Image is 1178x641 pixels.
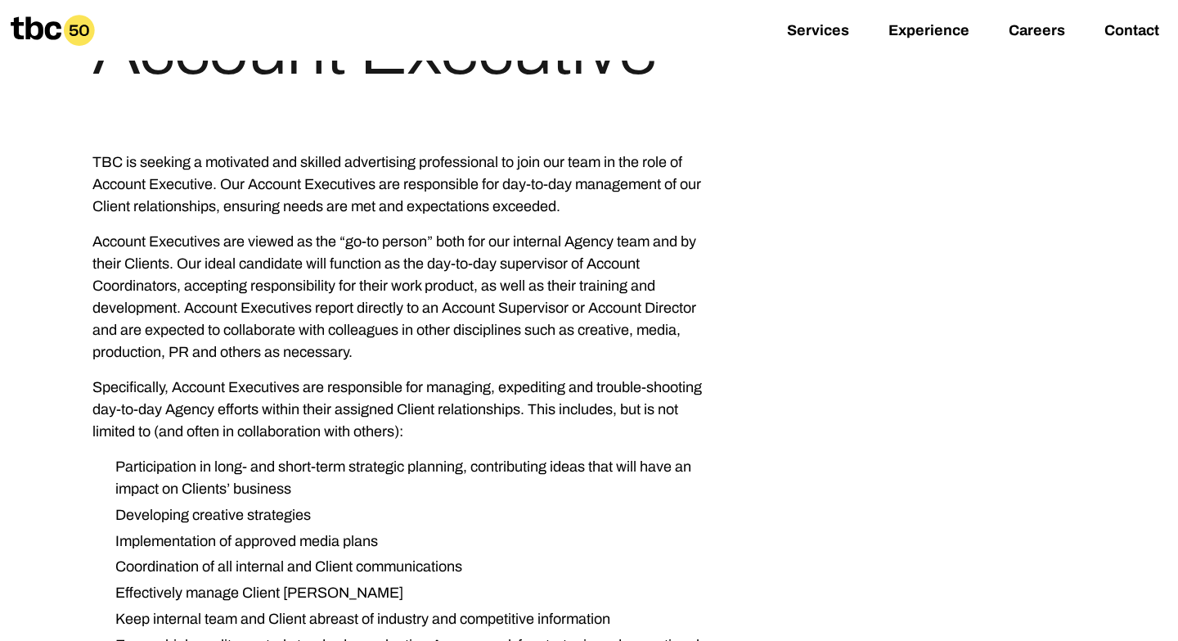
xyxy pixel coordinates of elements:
p: Specifically, Account Executives are responsible for managing, expediting and trouble-shooting da... [92,377,721,443]
p: TBC is seeking a motivated and skilled advertising professional to join our team in the role of A... [92,151,721,218]
li: Implementation of approved media plans [102,530,720,553]
a: Careers [1009,22,1065,42]
h1: Account Executive [92,14,657,86]
li: Developing creative strategies [102,504,720,526]
a: Contact [1104,22,1159,42]
li: Effectively manage Client [PERSON_NAME] [102,582,720,604]
li: Keep internal team and Client abreast of industry and competitive information [102,608,720,630]
li: Participation in long- and short-term strategic planning, contributing ideas that will have an im... [102,456,720,500]
a: Experience [888,22,969,42]
p: Account Executives are viewed as the “go-to person” both for our internal Agency team and by thei... [92,231,721,363]
li: Coordination of all internal and Client communications [102,556,720,578]
a: Services [787,22,849,42]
